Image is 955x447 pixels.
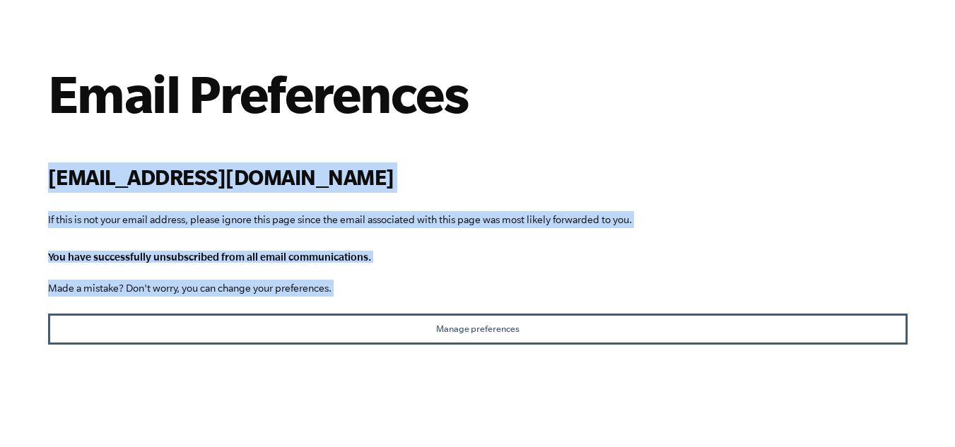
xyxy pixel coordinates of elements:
p: If this is not your email address, please ignore this page since the email associated with this p... [48,211,908,228]
h2: [EMAIL_ADDRESS][DOMAIN_NAME] [48,162,908,193]
button: Manage preferences [48,314,908,345]
p: Made a mistake? Don't worry, you can change your preferences. [48,280,908,297]
div: You have successfully unsubscribed from all email communications. [48,251,908,263]
h1: Email Preferences [48,62,908,124]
